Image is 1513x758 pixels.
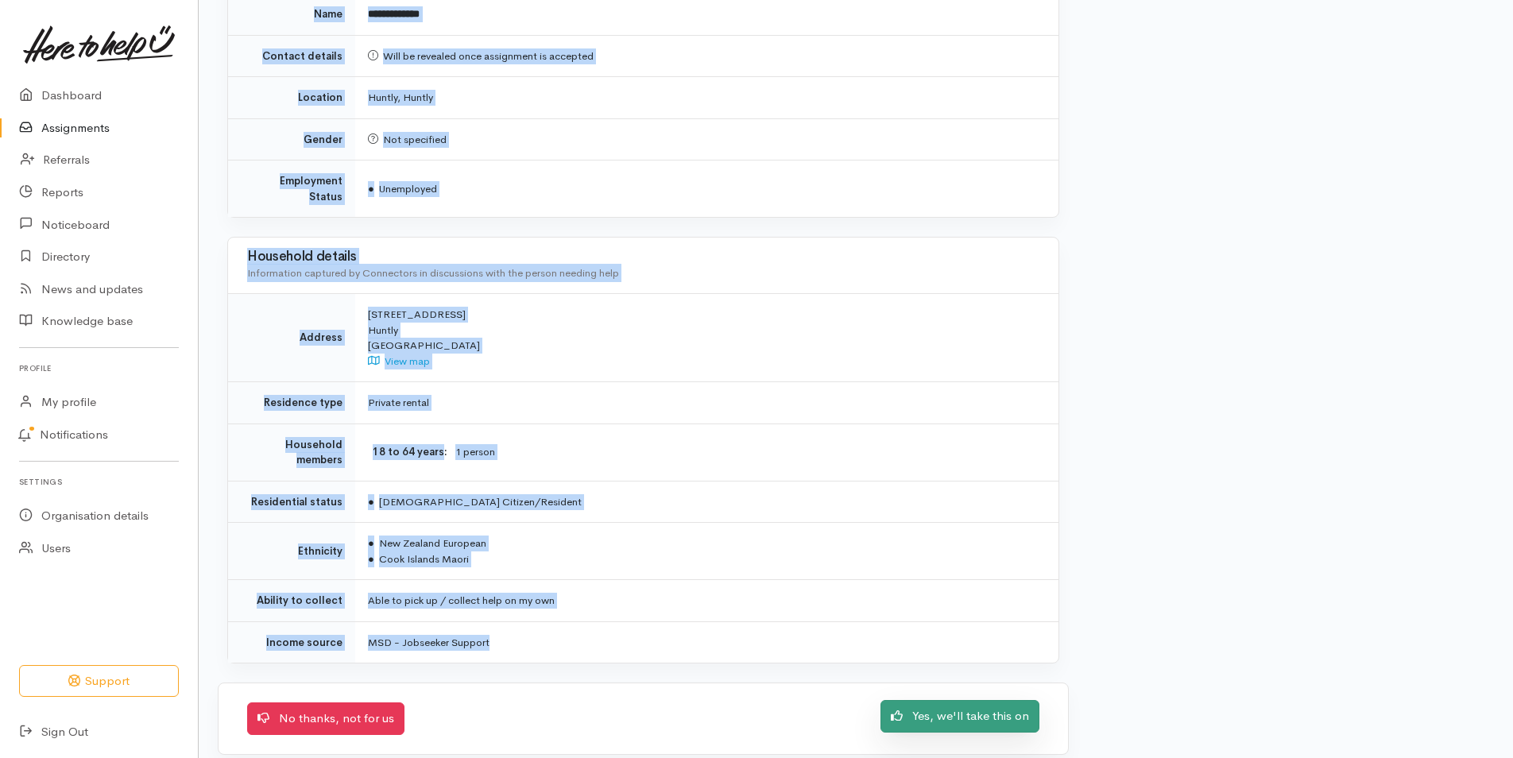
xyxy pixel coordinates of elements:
[19,665,179,698] button: Support
[228,580,355,622] td: Ability to collect
[247,702,404,735] a: No thanks, not for us
[368,182,437,195] span: Unemployed
[368,354,430,368] a: View map
[355,580,1058,622] td: Able to pick up / collect help on my own
[228,621,355,663] td: Income source
[19,471,179,493] h6: Settings
[228,77,355,119] td: Location
[355,382,1058,424] td: Private rental
[247,249,1039,265] h3: Household details
[368,182,374,195] span: ●
[228,382,355,424] td: Residence type
[455,444,1039,461] dd: 1 person
[368,552,374,566] span: ●
[228,481,355,523] td: Residential status
[19,358,179,379] h6: Profile
[228,35,355,77] td: Contact details
[880,700,1039,733] a: Yes, we'll take this on
[228,523,355,580] td: Ethnicity
[228,160,355,218] td: Employment Status
[368,495,582,509] span: [DEMOGRAPHIC_DATA] Citizen/Resident
[368,536,486,566] span: New Zealand European Cook Islands Maori
[228,118,355,160] td: Gender
[247,266,619,280] span: Information captured by Connectors in discussions with the person needing help
[355,35,1058,77] td: Will be revealed once assignment is accepted
[368,133,447,146] span: Not specified
[368,307,1039,369] div: [STREET_ADDRESS] Huntly [GEOGRAPHIC_DATA]
[368,536,374,550] span: ●
[368,495,374,509] span: ●
[368,444,447,460] dt: 18 to 64 years
[355,621,1058,663] td: MSD - Jobseeker Support
[355,77,1058,119] td: Huntly, Huntly
[228,423,355,481] td: Household members
[228,294,355,382] td: Address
